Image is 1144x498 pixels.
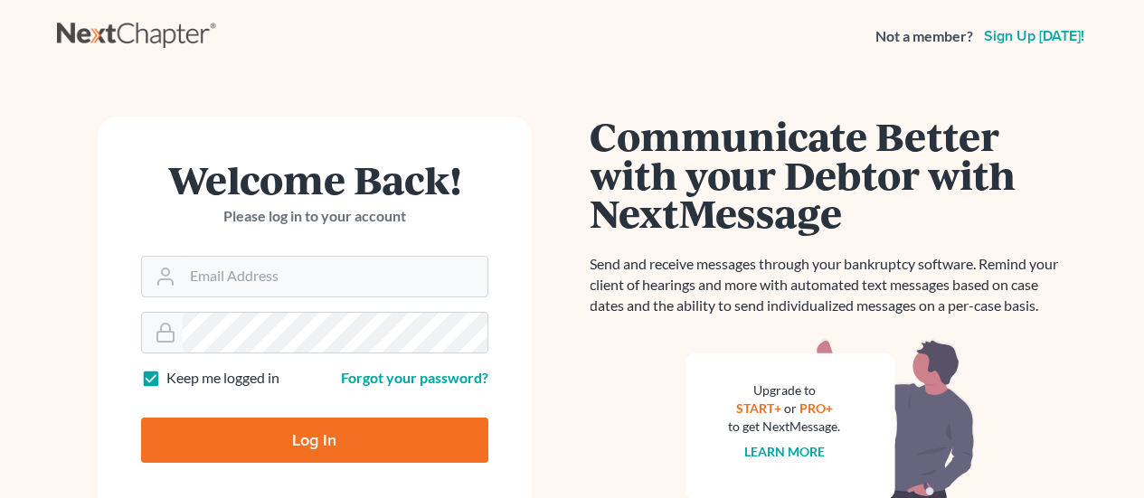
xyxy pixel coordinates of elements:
h1: Welcome Back! [141,160,488,199]
span: or [784,400,797,416]
strong: Not a member? [875,26,973,47]
input: Email Address [183,257,487,296]
input: Log In [141,418,488,463]
a: Forgot your password? [341,369,488,386]
div: to get NextMessage. [729,418,841,436]
a: Sign up [DATE]! [980,29,1088,43]
p: Send and receive messages through your bankruptcy software. Remind your client of hearings and mo... [591,254,1070,316]
a: START+ [736,400,781,416]
h1: Communicate Better with your Debtor with NextMessage [591,117,1070,232]
a: PRO+ [799,400,833,416]
label: Keep me logged in [166,368,279,389]
div: Upgrade to [729,381,841,399]
p: Please log in to your account [141,206,488,227]
a: Learn more [744,444,825,459]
